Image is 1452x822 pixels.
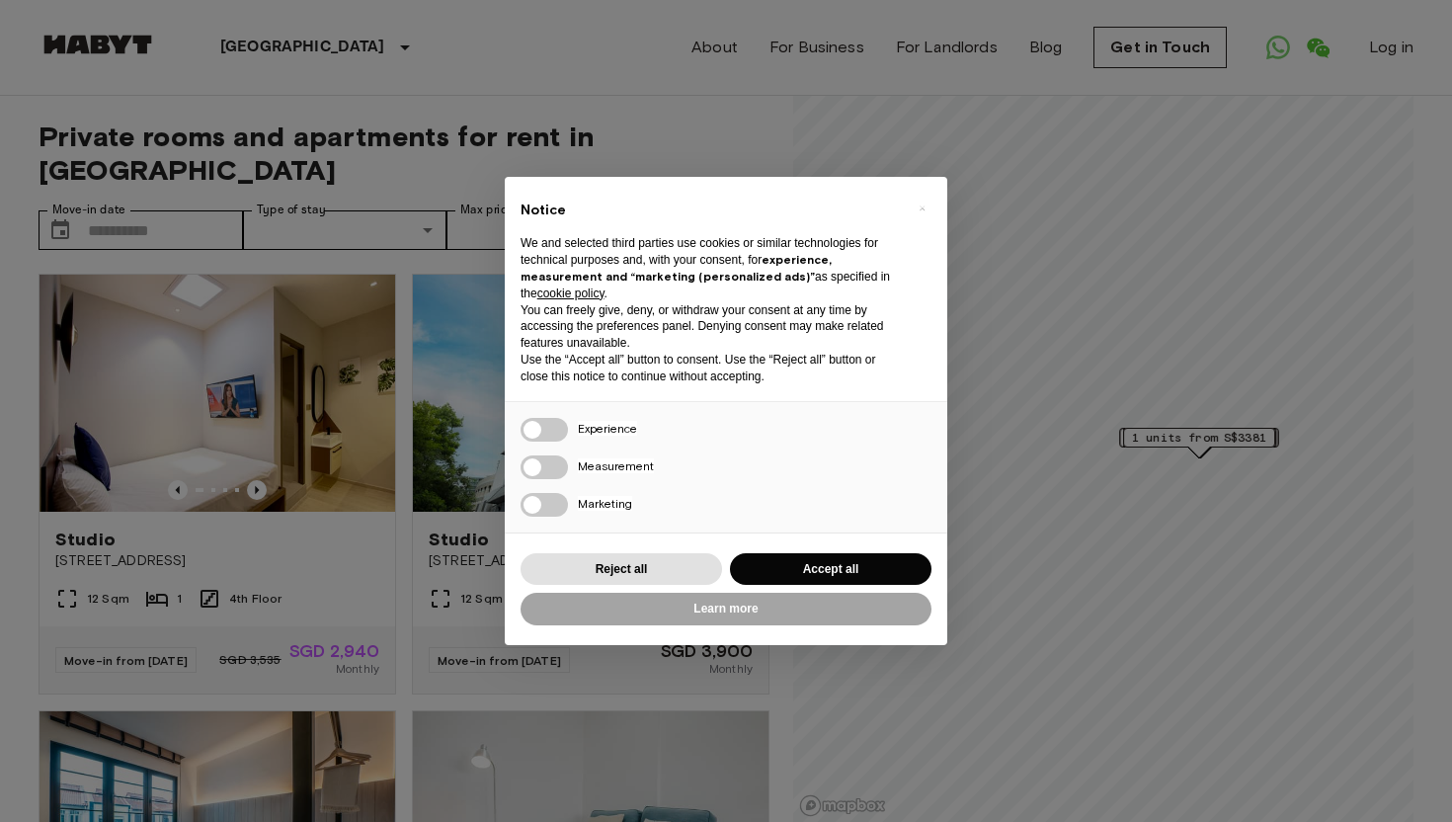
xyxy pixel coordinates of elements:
[919,197,926,220] span: ×
[730,553,931,586] button: Accept all
[578,421,637,436] span: Experience
[521,553,722,586] button: Reject all
[521,235,900,301] p: We and selected third parties use cookies or similar technologies for technical purposes and, wit...
[906,193,937,224] button: Close this notice
[537,287,605,300] a: cookie policy
[521,252,832,284] strong: experience, measurement and “marketing (personalized ads)”
[521,201,900,220] h2: Notice
[578,496,632,511] span: Marketing
[521,352,900,385] p: Use the “Accept all” button to consent. Use the “Reject all” button or close this notice to conti...
[521,593,931,625] button: Learn more
[521,302,900,352] p: You can freely give, deny, or withdraw your consent at any time by accessing the preferences pane...
[578,458,654,473] span: Measurement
